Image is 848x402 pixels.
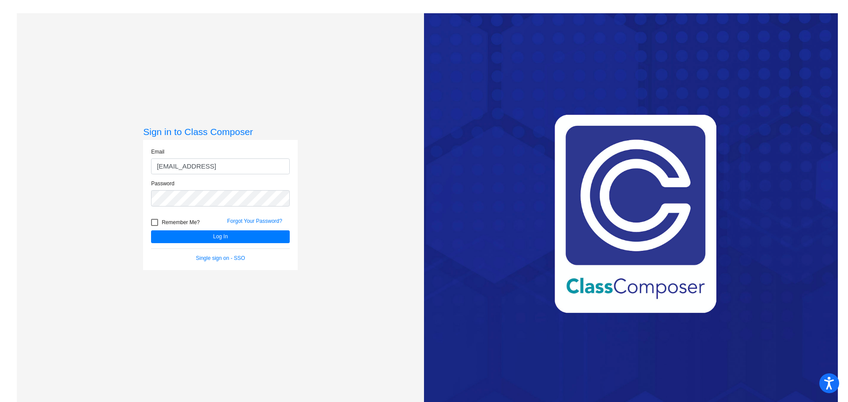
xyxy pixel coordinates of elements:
[162,217,200,228] span: Remember Me?
[151,230,290,243] button: Log In
[196,255,245,261] a: Single sign on - SSO
[143,126,298,137] h3: Sign in to Class Composer
[151,148,164,156] label: Email
[227,218,282,224] a: Forgot Your Password?
[151,180,174,188] label: Password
